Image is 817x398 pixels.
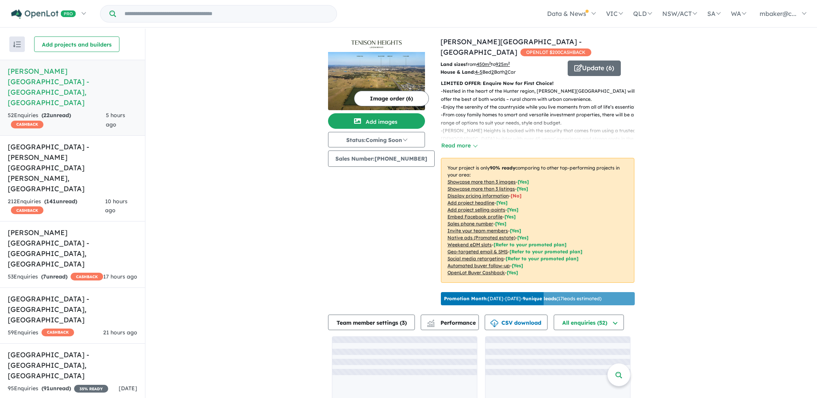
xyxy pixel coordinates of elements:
[447,193,509,199] u: Display pricing information
[8,350,137,381] h5: [GEOGRAPHIC_DATA] - [GEOGRAPHIC_DATA] , [GEOGRAPHIC_DATA]
[440,61,562,68] p: from
[496,200,508,206] span: [ Yes ]
[328,151,435,167] button: Sales Number:[PHONE_NUMBER]
[504,214,516,220] span: [ Yes ]
[8,328,74,337] div: 59 Enquir ies
[447,186,515,192] u: Showcase more than 3 listings
[490,165,515,171] b: 90 % ready
[427,320,434,324] img: line-chart.svg
[331,40,422,49] img: Tenison Heights Estate - Lochinvar Logo
[103,329,137,336] span: 21 hours ago
[8,111,106,130] div: 52 Enquir ies
[447,200,494,206] u: Add project headline
[447,242,492,247] u: Weekend eDM slots
[421,315,479,330] button: Performance
[520,48,591,56] span: OPENLOT $ 200 CASHBACK
[447,179,516,185] u: Showcase more than 3 images
[505,69,508,75] u: 2
[34,36,119,52] button: Add projects and builders
[441,80,634,87] p: LIMITED OFFER: Enquire Now for First Choice!
[447,207,505,213] u: Add project selling-points
[554,315,624,330] button: All enquiries (52)
[441,103,641,111] p: - Enjoy the serenity of the countryside while you live moments from all of life’s essentials.
[41,329,74,336] span: CASHBACK
[491,61,510,67] span: to
[760,10,796,17] span: mbaker@c...
[507,207,518,213] span: [ Yes ]
[11,206,43,214] span: CASHBACK
[507,270,518,275] span: [Yes]
[568,61,621,76] button: Update (6)
[440,61,466,67] b: Land sizes
[402,319,405,326] span: 3
[8,197,105,216] div: 212 Enquir ies
[511,193,522,199] span: [ No ]
[517,186,528,192] span: [ Yes ]
[489,61,491,65] sup: 2
[518,179,529,185] span: [ Yes ]
[8,294,137,325] h5: [GEOGRAPHIC_DATA] - [GEOGRAPHIC_DATA] , [GEOGRAPHIC_DATA]
[447,228,508,234] u: Invite your team members
[508,61,510,65] sup: 2
[44,198,77,205] strong: ( unread)
[354,91,429,106] button: Image order (6)
[440,69,475,75] b: House & Land:
[41,273,67,280] strong: ( unread)
[117,5,335,22] input: Try estate name, suburb, builder or developer
[441,87,641,103] p: - Nestled in the heart of the Hunter region, [PERSON_NAME][GEOGRAPHIC_DATA] will offer the best o...
[328,113,425,129] button: Add images
[13,42,21,47] img: sort.svg
[105,198,128,214] span: 10 hours ago
[427,322,435,327] img: bar-chart.svg
[517,235,529,241] span: [Yes]
[428,319,476,326] span: Performance
[477,61,491,67] u: 450 m
[440,68,562,76] p: Bed Bath Car
[441,141,477,150] button: Read more
[523,296,556,301] b: 9 unique leads
[447,263,510,268] u: Automated buyer follow-up
[11,9,76,19] img: Openlot PRO Logo White
[491,69,494,75] u: 2
[46,198,56,205] span: 141
[440,37,582,57] a: [PERSON_NAME][GEOGRAPHIC_DATA] - [GEOGRAPHIC_DATA]
[485,315,548,330] button: CSV download
[441,158,634,283] p: Your project is only comparing to other top-performing projects in your area: - - - - - - - - - -...
[441,111,641,127] p: - From cosy family homes to smart and versatile investment properties, there will be a range of o...
[441,127,641,159] p: - [PERSON_NAME] Heights is backed with the security that comes from using a trusted [DEMOGRAPHIC_...
[447,270,505,275] u: OpenLot Buyer Cashback
[447,249,508,254] u: Geo-targeted email & SMS
[447,214,503,220] u: Embed Facebook profile
[444,295,601,302] p: [DATE] - [DATE] - ( 17 leads estimated)
[328,315,415,330] button: Team member settings (3)
[11,121,43,128] span: CASHBACK
[8,142,137,194] h5: [GEOGRAPHIC_DATA] - [PERSON_NAME][GEOGRAPHIC_DATA][PERSON_NAME] , [GEOGRAPHIC_DATA]
[106,112,125,128] span: 5 hours ago
[447,256,504,261] u: Social media retargeting
[8,384,108,393] div: 95 Enquir ies
[496,61,510,67] u: 925 m
[510,249,582,254] span: [Refer to your promoted plan]
[103,273,137,280] span: 17 hours ago
[71,273,103,280] span: CASHBACK
[510,228,521,234] span: [ Yes ]
[41,385,71,392] strong: ( unread)
[43,112,50,119] span: 22
[491,320,498,327] img: download icon
[447,221,493,227] u: Sales phone number
[41,112,71,119] strong: ( unread)
[495,221,506,227] span: [ Yes ]
[8,227,137,269] h5: [PERSON_NAME][GEOGRAPHIC_DATA] - [GEOGRAPHIC_DATA] , [GEOGRAPHIC_DATA]
[43,273,46,280] span: 7
[8,272,103,282] div: 53 Enquir ies
[43,385,50,392] span: 91
[8,66,137,108] h5: [PERSON_NAME][GEOGRAPHIC_DATA] - [GEOGRAPHIC_DATA] , [GEOGRAPHIC_DATA]
[328,52,425,110] img: Tenison Heights Estate - Lochinvar
[444,296,488,301] b: Promotion Month:
[494,242,567,247] span: [Refer to your promoted plan]
[512,263,523,268] span: [Yes]
[475,69,482,75] u: 4-5
[328,132,425,147] button: Status:Coming Soon
[328,36,425,110] a: Tenison Heights Estate - Lochinvar LogoTenison Heights Estate - Lochinvar
[447,235,515,241] u: Native ads (Promoted estate)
